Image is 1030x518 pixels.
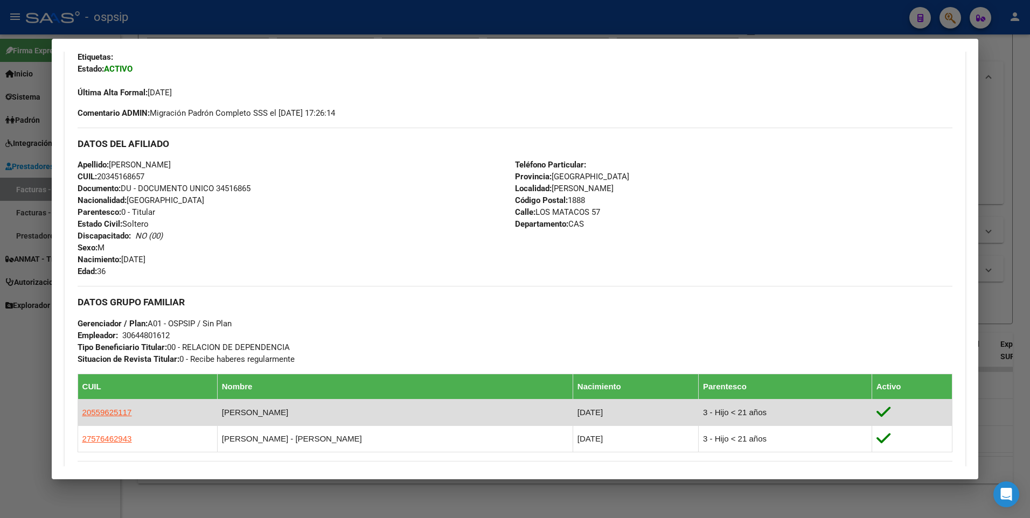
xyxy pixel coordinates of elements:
[82,434,132,443] span: 27576462943
[515,195,585,205] span: 1888
[78,267,106,276] span: 36
[78,331,118,340] strong: Empleador:
[515,184,552,193] strong: Localidad:
[573,399,698,425] td: [DATE]
[78,195,127,205] strong: Nacionalidad:
[78,160,109,170] strong: Apellido:
[78,267,97,276] strong: Edad:
[515,172,552,181] strong: Provincia:
[515,160,586,170] strong: Teléfono Particular:
[78,219,149,229] span: Soltero
[78,207,121,217] strong: Parentesco:
[515,207,600,217] span: LOS MATACOS 57
[217,399,573,425] td: [PERSON_NAME]
[135,231,163,241] i: NO (00)
[78,255,121,264] strong: Nacimiento:
[78,64,104,74] strong: Estado:
[78,374,217,399] th: CUIL
[78,184,250,193] span: DU - DOCUMENTO UNICO 34516865
[515,219,584,229] span: CAS
[78,172,97,181] strong: CUIL:
[78,172,144,181] span: 20345168657
[78,354,295,364] span: 0 - Recibe haberes regularmente
[217,425,573,452] td: [PERSON_NAME] - [PERSON_NAME]
[82,408,132,417] span: 20559625117
[78,319,148,328] strong: Gerenciador / Plan:
[573,425,698,452] td: [DATE]
[78,88,148,97] strong: Última Alta Formal:
[78,195,204,205] span: [GEOGRAPHIC_DATA]
[872,374,952,399] th: Activo
[78,319,232,328] span: A01 - OSPSIP / Sin Plan
[515,184,614,193] span: [PERSON_NAME]
[78,255,145,264] span: [DATE]
[217,374,573,399] th: Nombre
[78,231,131,241] strong: Discapacitado:
[104,64,133,74] strong: ACTIVO
[122,330,170,341] div: 30644801612
[78,243,98,253] strong: Sexo:
[78,342,167,352] strong: Tipo Beneficiario Titular:
[699,399,872,425] td: 3 - Hijo < 21 años
[78,107,335,119] span: Migración Padrón Completo SSS el [DATE] 17:26:14
[78,243,105,253] span: M
[78,108,150,118] strong: Comentario ADMIN:
[78,138,953,150] h3: DATOS DEL AFILIADO
[78,296,953,308] h3: DATOS GRUPO FAMILIAR
[78,219,122,229] strong: Estado Civil:
[78,160,171,170] span: [PERSON_NAME]
[699,425,872,452] td: 3 - Hijo < 21 años
[515,195,568,205] strong: Código Postal:
[78,207,155,217] span: 0 - Titular
[78,342,290,352] span: 00 - RELACION DE DEPENDENCIA
[78,354,179,364] strong: Situacion de Revista Titular:
[515,219,568,229] strong: Departamento:
[515,172,629,181] span: [GEOGRAPHIC_DATA]
[78,52,113,62] strong: Etiquetas:
[515,207,535,217] strong: Calle:
[78,184,121,193] strong: Documento:
[699,374,872,399] th: Parentesco
[78,88,172,97] span: [DATE]
[573,374,698,399] th: Nacimiento
[993,481,1019,507] div: Open Intercom Messenger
